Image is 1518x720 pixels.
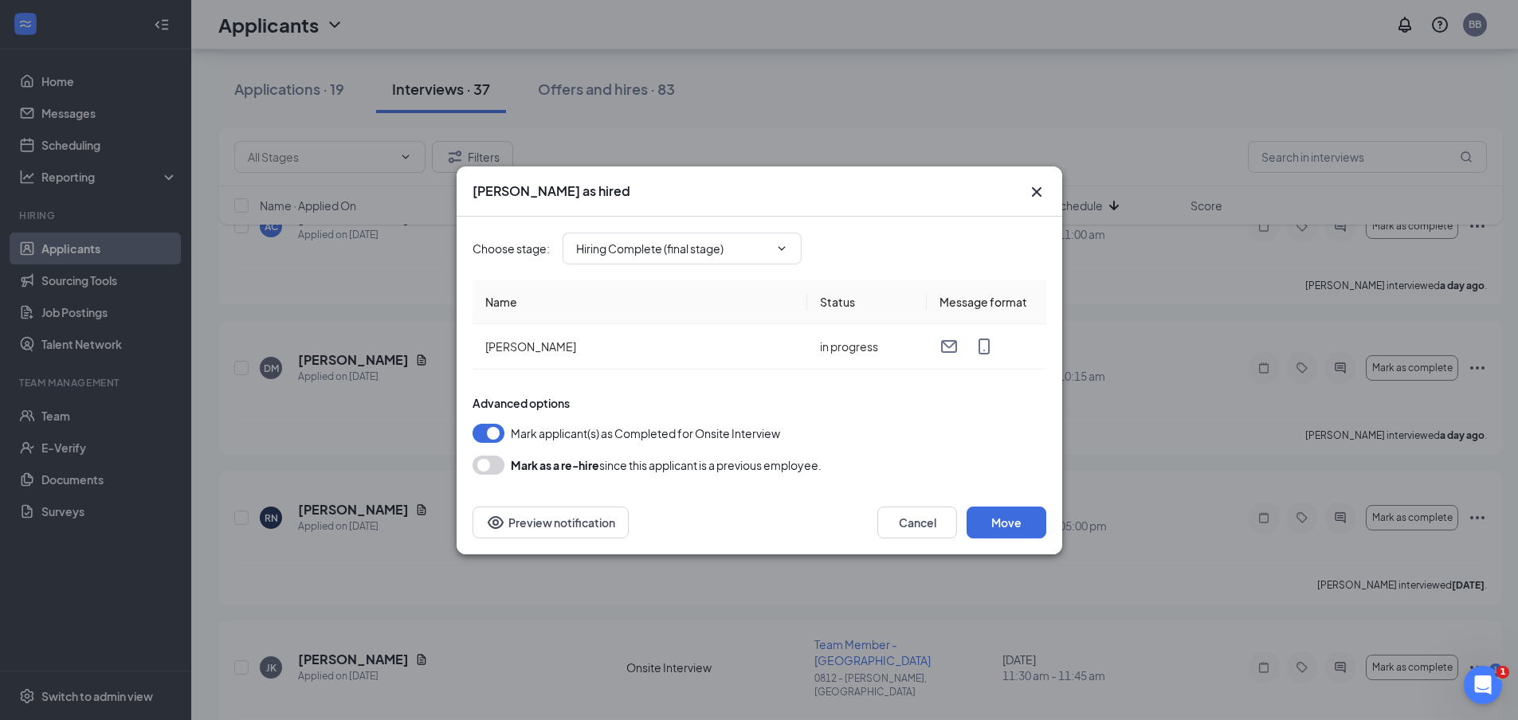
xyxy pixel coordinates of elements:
button: Move [967,507,1046,538]
span: Mark applicant(s) as Completed for Onsite Interview [511,424,780,443]
div: Advanced options [473,395,1046,411]
svg: Cross [1027,182,1046,202]
span: 1 [1496,666,1509,679]
button: Preview notificationEye [473,507,629,538]
button: Close [1027,182,1046,202]
span: Choose stage : [473,240,550,257]
th: Name [473,280,807,324]
th: Message format [927,280,1046,324]
h3: [PERSON_NAME] as hired [473,182,630,200]
b: Mark as a re-hire [511,458,599,472]
td: in progress [807,324,927,370]
svg: MobileSms [975,337,994,356]
svg: Email [939,337,959,356]
button: Cancel [877,507,957,538]
svg: ChevronDown [775,242,788,255]
iframe: Intercom live chat [1464,666,1502,704]
div: since this applicant is a previous employee. [511,456,822,475]
span: [PERSON_NAME] [485,339,576,354]
svg: Eye [486,513,505,532]
th: Status [807,280,927,324]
